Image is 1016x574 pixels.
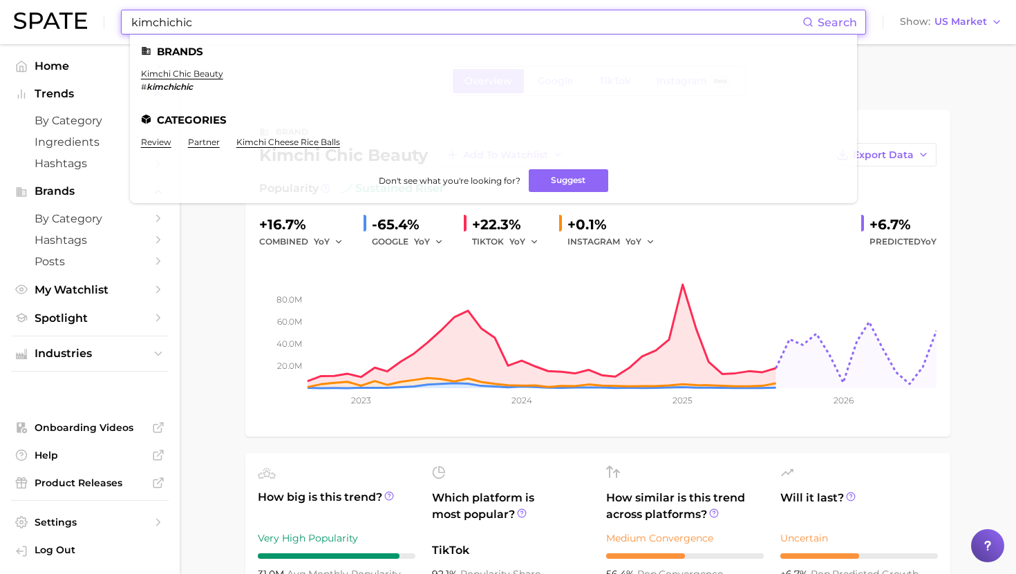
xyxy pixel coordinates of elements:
[11,181,169,202] button: Brands
[869,213,937,236] div: +6.7%
[147,82,193,92] em: kimchichic
[14,12,87,29] img: SPATE
[141,46,846,57] li: Brands
[35,255,145,268] span: Posts
[529,169,608,192] button: Suggest
[11,512,169,533] a: Settings
[35,157,145,170] span: Hashtags
[258,530,415,546] div: Very High Popularity
[35,135,145,149] span: Ingredients
[11,84,169,104] button: Trends
[35,449,145,461] span: Help
[414,233,444,250] button: YoY
[818,16,857,29] span: Search
[35,114,145,127] span: by Category
[11,417,169,438] a: Onboarding Videos
[141,68,223,79] a: kimchi chic beauty
[141,114,846,126] li: Categories
[35,516,145,528] span: Settings
[351,395,371,405] tspan: 2023
[35,421,145,434] span: Onboarding Videos
[11,279,169,300] a: My Watchlist
[314,236,330,247] span: YoY
[780,490,938,523] span: Will it last?
[11,110,169,131] a: by Category
[35,185,145,198] span: Brands
[834,395,854,405] tspan: 2026
[472,233,548,250] div: TIKTOK
[188,137,220,147] a: partner
[567,233,664,250] div: INSTAGRAM
[509,233,539,250] button: YoY
[829,143,937,166] button: Export Data
[896,13,1006,31] button: ShowUS Market
[567,213,664,236] div: +0.1%
[625,236,641,247] span: YoY
[35,212,145,225] span: by Category
[314,233,344,250] button: YoY
[35,233,145,247] span: Hashtags
[432,542,590,559] span: TikTok
[11,472,169,493] a: Product Releases
[672,395,693,405] tspan: 2025
[780,553,938,559] div: 5 / 10
[236,137,340,147] a: kimchi cheese rice balls
[606,490,764,523] span: How similar is this trend across platforms?
[853,149,914,161] span: Export Data
[258,489,415,523] span: How big is this trend?
[35,312,145,325] span: Spotlight
[11,208,169,229] a: by Category
[372,213,453,236] div: -65.4%
[869,233,937,250] span: Predicted
[11,153,169,174] a: Hashtags
[11,251,169,272] a: Posts
[259,233,352,250] div: combined
[11,343,169,364] button: Industries
[900,18,930,26] span: Show
[11,539,169,563] a: Log out. Currently logged in with e-mail mathilde@spate.nyc.
[625,233,655,250] button: YoY
[414,236,430,247] span: YoY
[130,10,802,34] input: Search here for a brand, industry, or ingredient
[780,530,938,546] div: Uncertain
[472,213,548,236] div: +22.3%
[11,131,169,153] a: Ingredients
[509,236,525,247] span: YoY
[606,553,764,559] div: 5 / 10
[372,233,453,250] div: GOOGLE
[11,445,169,466] a: Help
[511,395,532,405] tspan: 2024
[35,59,145,73] span: Home
[35,88,145,100] span: Trends
[141,82,147,92] span: #
[934,18,987,26] span: US Market
[11,229,169,251] a: Hashtags
[258,553,415,559] div: 9 / 10
[35,347,145,360] span: Industries
[432,490,590,535] span: Which platform is most popular?
[606,530,764,546] div: Medium Convergence
[921,236,937,247] span: YoY
[35,477,145,489] span: Product Releases
[35,544,158,556] span: Log Out
[11,55,169,77] a: Home
[259,213,352,236] div: +16.7%
[35,283,145,296] span: My Watchlist
[141,137,171,147] a: review
[11,307,169,329] a: Spotlight
[379,175,520,186] span: Don't see what you're looking for?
